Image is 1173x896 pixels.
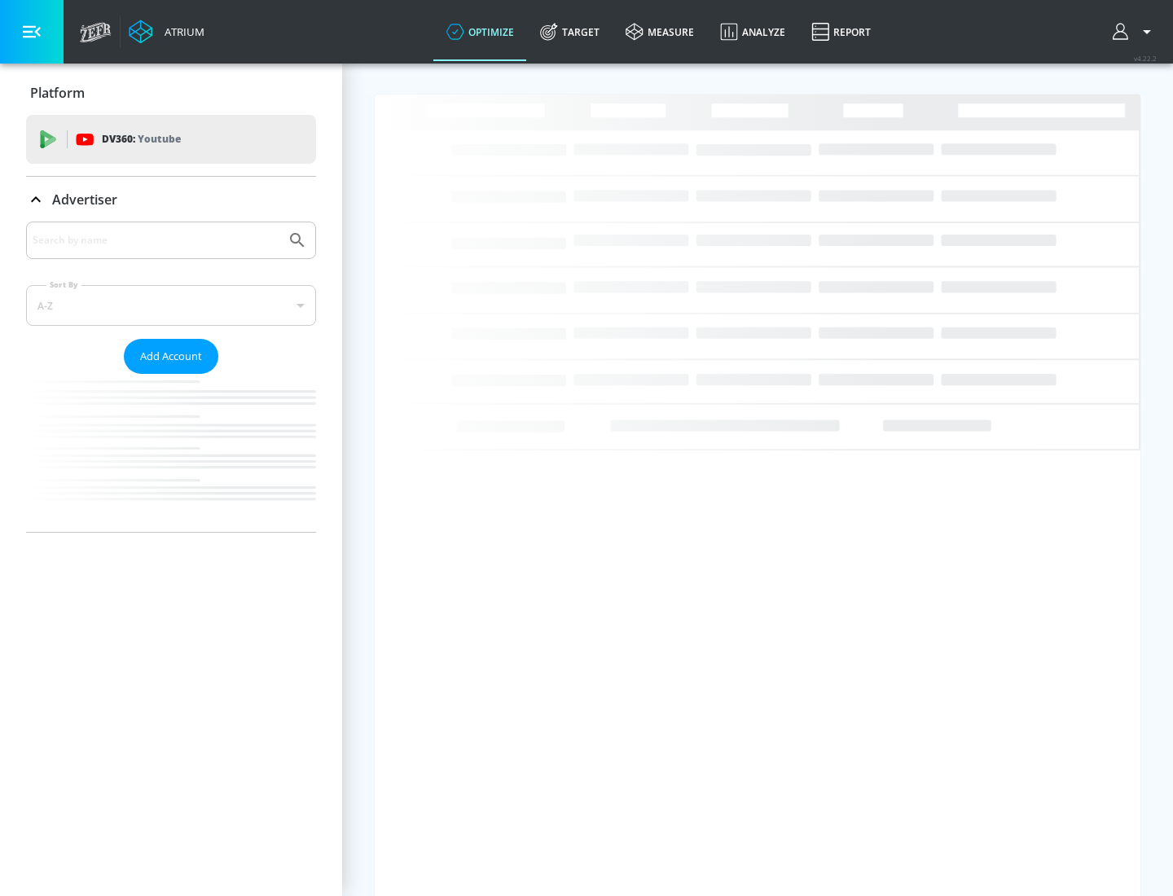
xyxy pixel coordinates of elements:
[26,285,316,326] div: A-Z
[433,2,527,61] a: optimize
[124,339,218,374] button: Add Account
[46,279,81,290] label: Sort By
[1134,54,1157,63] span: v 4.22.2
[129,20,204,44] a: Atrium
[158,24,204,39] div: Atrium
[140,347,202,366] span: Add Account
[30,84,85,102] p: Platform
[707,2,798,61] a: Analyze
[33,230,279,251] input: Search by name
[798,2,884,61] a: Report
[26,374,316,532] nav: list of Advertiser
[102,130,181,148] p: DV360:
[527,2,613,61] a: Target
[26,70,316,116] div: Platform
[26,222,316,532] div: Advertiser
[52,191,117,209] p: Advertiser
[613,2,707,61] a: measure
[26,177,316,222] div: Advertiser
[26,115,316,164] div: DV360: Youtube
[138,130,181,147] p: Youtube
